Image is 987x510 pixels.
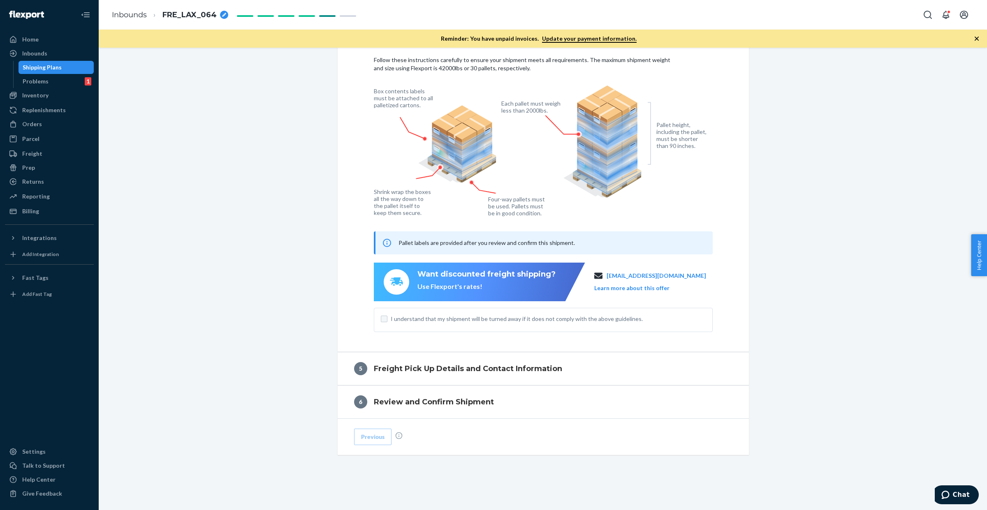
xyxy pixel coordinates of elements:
iframe: Opens a widget where you can chat to one of our agents [935,485,979,506]
span: I understand that my shipment will be turned away if it does not comply with the above guidelines. [391,315,706,323]
button: Open Search Box [920,7,936,23]
div: Returns [22,178,44,186]
div: Billing [22,207,39,215]
div: Freight [22,150,42,158]
a: Billing [5,205,94,218]
a: Settings [5,445,94,458]
h4: Review and Confirm Shipment [374,397,494,407]
div: Prep [22,164,35,172]
button: Talk to Support [5,459,94,472]
button: Help Center [971,234,987,276]
h4: Freight Pick Up Details and Contact Information [374,363,562,374]
div: Add Integration [22,251,59,258]
a: Replenishments [5,104,94,117]
a: Inventory [5,89,94,102]
div: 5 [354,362,367,375]
div: Home [22,35,39,44]
a: Returns [5,175,94,188]
button: Open notifications [938,7,954,23]
div: 1 [85,77,91,85]
div: Problems [23,77,49,85]
div: 6 [354,395,367,408]
button: Fast Tags [5,271,94,284]
p: Reminder: You have unpaid invoices. [441,35,637,43]
figcaption: Pallet height, including the pallet, must be shorter than 90 inches. [656,121,710,149]
button: Close Navigation [77,7,94,23]
div: Use Flexport's rates! [417,282,556,291]
a: Add Fast Tag [5,288,94,301]
div: Inventory [22,91,49,99]
button: 6Review and Confirm Shipment [338,385,749,418]
a: Update your payment information. [542,35,637,43]
div: Orders [22,120,42,128]
img: Flexport logo [9,11,44,19]
a: Inbounds [5,47,94,60]
button: 5Freight Pick Up Details and Contact Information [338,352,749,385]
button: Integrations [5,231,94,245]
a: Orders [5,118,94,131]
div: Parcel [22,135,39,143]
a: Problems1 [19,75,94,88]
a: Prep [5,161,94,174]
button: Learn more about this offer [594,284,670,292]
figcaption: Box contents labels must be attached to all palletized cartons. [374,88,435,108]
div: Shipping Plans [23,63,62,72]
figcaption: Shrink wrap the boxes all the way down to the pallet itself to keep them secure. [374,188,433,216]
div: Inbounds [22,49,47,58]
input: I understand that my shipment will be turned away if it does not comply with the above guidelines. [381,316,387,322]
div: Integrations [22,234,57,242]
figcaption: Each pallet must weigh less than 2000lbs. [501,100,563,114]
a: Parcel [5,132,94,145]
div: Help Center [22,475,56,484]
a: Reporting [5,190,94,203]
div: Give Feedback [22,489,62,498]
a: [EMAIL_ADDRESS][DOMAIN_NAME] [607,272,706,280]
p: Follow these instructions carefully to ensure your shipment meets all requirements. The maximum s... [374,56,713,72]
span: Pallet labels are provided after you review and confirm this shipment. [399,239,575,246]
div: Settings [22,448,46,456]
figcaption: Four-way pallets must be used. Pallets must be in good condition. [488,196,545,217]
div: Reporting [22,192,50,201]
a: Freight [5,147,94,160]
button: Give Feedback [5,487,94,500]
div: Talk to Support [22,462,65,470]
button: Previous [354,429,392,445]
a: Home [5,33,94,46]
div: Fast Tags [22,274,49,282]
a: Inbounds [112,10,147,19]
div: Want discounted freight shipping? [417,269,556,280]
a: Add Integration [5,248,94,261]
a: Help Center [5,473,94,486]
button: Open account menu [956,7,972,23]
ol: breadcrumbs [105,3,235,27]
div: Add Fast Tag [22,291,52,298]
span: FRE_LAX_064 [162,10,217,21]
div: Replenishments [22,106,66,114]
a: Shipping Plans [19,61,94,74]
